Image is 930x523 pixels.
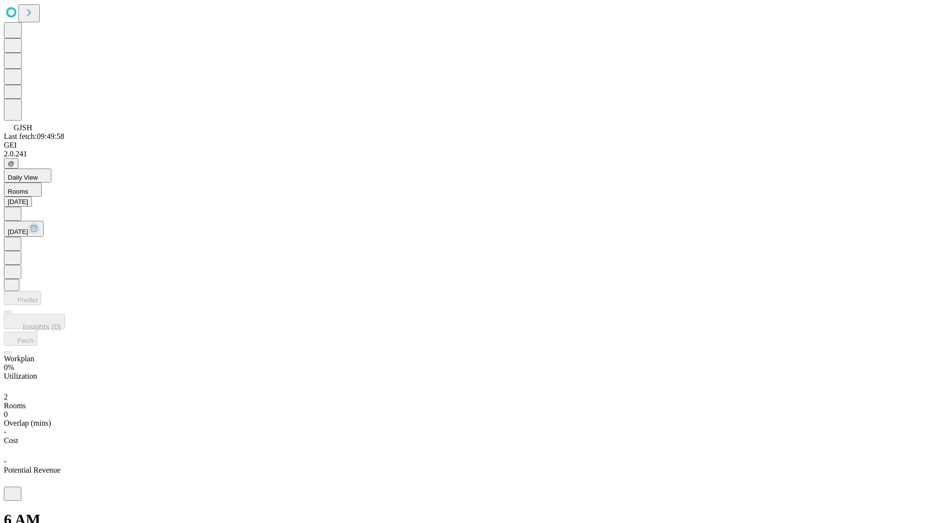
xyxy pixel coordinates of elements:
span: @ [8,160,15,167]
button: Predict [4,291,41,305]
span: [DATE] [8,228,28,235]
button: Rooms [4,183,42,197]
span: - [4,428,6,436]
button: [DATE] [4,197,32,207]
span: Insights (0) [23,323,61,331]
span: Rooms [8,188,28,195]
span: 0% [4,363,14,371]
span: Utilization [4,372,37,380]
button: Insights (0) [4,314,65,329]
div: 2.0.241 [4,150,926,158]
span: Overlap (mins) [4,419,51,427]
span: 0 [4,410,8,418]
span: Rooms [4,401,26,410]
span: Daily View [8,174,38,181]
button: Fetch [4,332,37,346]
span: Workplan [4,354,34,363]
span: - [4,457,6,465]
span: Cost [4,436,18,445]
button: [DATE] [4,221,44,237]
span: GJSH [14,123,32,132]
span: Last fetch: 09:49:58 [4,132,64,140]
button: @ [4,158,18,169]
span: Potential Revenue [4,466,61,474]
span: 2 [4,393,8,401]
div: GEI [4,141,926,150]
button: Daily View [4,169,51,183]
